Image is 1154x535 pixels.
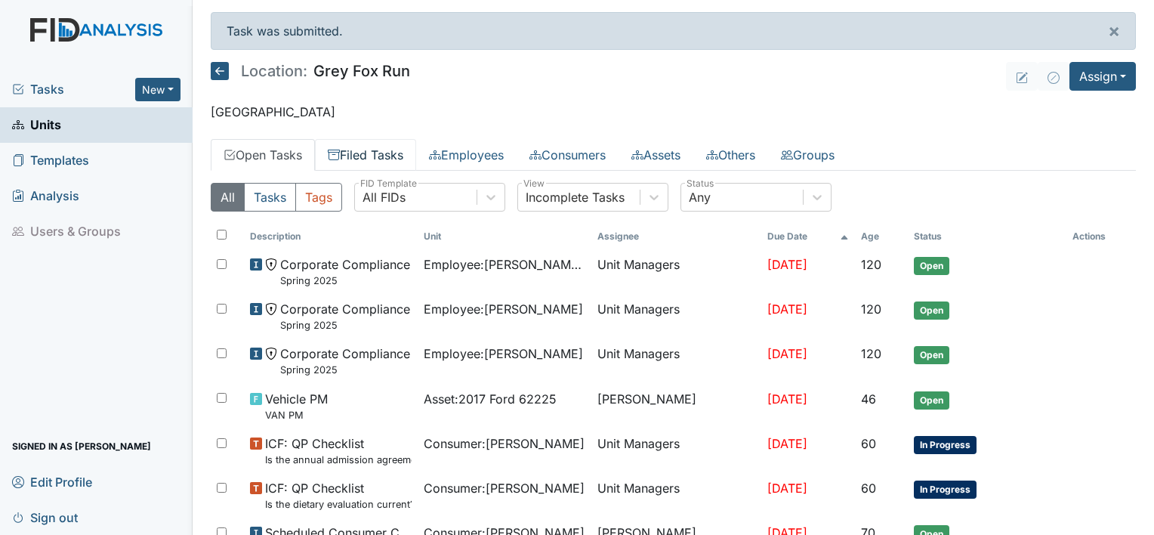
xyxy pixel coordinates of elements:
span: Employee : [PERSON_NAME] [424,345,583,363]
th: Toggle SortBy [244,224,418,249]
a: Filed Tasks [315,139,416,171]
th: Toggle SortBy [908,224,1066,249]
div: Incomplete Tasks [526,188,625,206]
input: Toggle All Rows Selected [217,230,227,240]
a: Groups [768,139,847,171]
a: Open Tasks [211,139,315,171]
span: Corporate Compliance Spring 2025 [280,345,410,377]
small: Spring 2025 [280,363,410,377]
span: [DATE] [767,481,807,496]
td: Unit Managers [591,428,761,473]
span: [DATE] [767,346,807,361]
span: 60 [861,481,876,496]
span: 120 [861,302,881,317]
span: [DATE] [767,302,807,317]
span: Analysis [12,184,79,208]
th: Assignee [591,224,761,249]
span: [DATE] [767,436,807,451]
span: Templates [12,149,89,172]
span: In Progress [914,436,977,454]
button: All [211,183,245,212]
p: [GEOGRAPHIC_DATA] [211,103,1136,121]
td: Unit Managers [591,339,761,383]
button: Tags [295,183,342,212]
span: Employee : [PERSON_NAME] [424,300,583,318]
a: Employees [416,139,517,171]
span: × [1108,20,1120,42]
td: Unit Managers [591,249,761,294]
div: Type filter [211,183,342,212]
span: Location: [241,63,307,79]
h5: Grey Fox Run [211,62,410,80]
small: Spring 2025 [280,274,410,288]
span: Asset : 2017 Ford 62225 [424,390,557,408]
th: Toggle SortBy [761,224,855,249]
span: Open [914,346,949,364]
button: Assign [1069,62,1136,91]
span: ICF: QP Checklist Is the dietary evaluation current? (document the date in the comment section) [265,479,412,512]
div: Any [689,188,711,206]
div: All FIDs [363,188,406,206]
td: Unit Managers [591,473,761,518]
button: New [135,78,181,101]
small: Is the dietary evaluation current? (document the date in the comment section) [265,497,412,512]
span: Open [914,257,949,275]
span: Corporate Compliance Spring 2025 [280,255,410,288]
span: 120 [861,346,881,361]
span: 120 [861,257,881,272]
span: Consumer : [PERSON_NAME] [424,434,585,453]
td: Unit Managers [591,294,761,339]
span: Edit Profile [12,470,92,493]
button: Tasks [244,183,296,212]
a: Assets [619,139,693,171]
span: Sign out [12,506,78,529]
a: Tasks [12,80,135,98]
span: [DATE] [767,257,807,272]
div: Task was submitted. [211,12,1136,50]
span: Corporate Compliance Spring 2025 [280,300,410,332]
span: Signed in as [PERSON_NAME] [12,434,151,458]
span: Open [914,302,949,320]
a: Consumers [517,139,619,171]
small: Spring 2025 [280,318,410,332]
span: [DATE] [767,391,807,407]
small: VAN PM [265,408,328,422]
th: Toggle SortBy [418,224,591,249]
small: Is the annual admission agreement current? (document the date in the comment section) [265,453,412,467]
span: Vehicle PM VAN PM [265,390,328,422]
span: In Progress [914,481,977,499]
span: Employee : [PERSON_NAME][GEOGRAPHIC_DATA] [424,255,585,274]
span: 46 [861,391,876,407]
span: 60 [861,436,876,451]
span: Open [914,391,949,410]
a: Others [693,139,768,171]
th: Actions [1066,224,1136,249]
span: ICF: QP Checklist Is the annual admission agreement current? (document the date in the comment se... [265,434,412,467]
span: Units [12,113,61,137]
button: × [1093,13,1135,49]
span: Consumer : [PERSON_NAME] [424,479,585,497]
th: Toggle SortBy [855,224,908,249]
td: [PERSON_NAME] [591,384,761,428]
